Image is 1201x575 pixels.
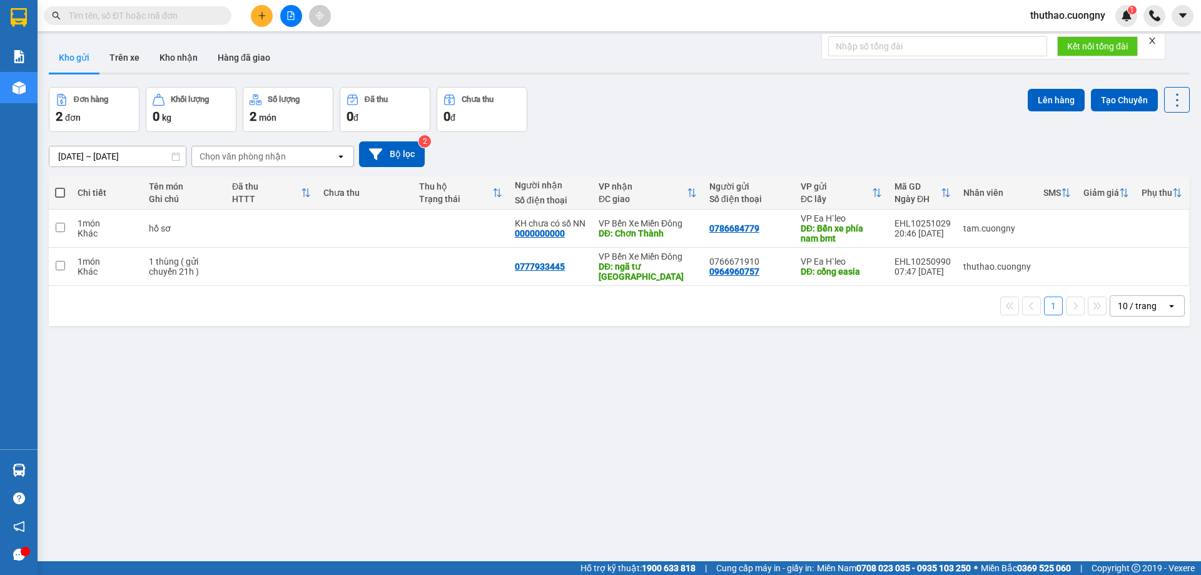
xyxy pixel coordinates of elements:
[981,561,1071,575] span: Miền Bắc
[13,521,25,532] span: notification
[1135,176,1188,210] th: Toggle SortBy
[340,87,430,132] button: Đã thu0đ
[709,267,759,277] div: 0964960757
[1043,188,1061,198] div: SMS
[208,43,280,73] button: Hàng đã giao
[894,218,951,228] div: EHL10251029
[1130,6,1134,14] span: 1
[592,176,703,210] th: Toggle SortBy
[49,146,186,166] input: Select a date range.
[1167,301,1177,311] svg: open
[450,113,455,123] span: đ
[52,11,61,20] span: search
[286,11,295,20] span: file-add
[49,87,139,132] button: Đơn hàng2đơn
[251,5,273,27] button: plus
[1080,561,1082,575] span: |
[13,81,26,94] img: warehouse-icon
[146,87,236,132] button: Khối lượng0kg
[1044,297,1063,315] button: 1
[1067,39,1128,53] span: Kết nối tổng đài
[309,5,331,27] button: aim
[894,181,941,191] div: Mã GD
[65,113,81,123] span: đơn
[13,492,25,504] span: question-circle
[171,95,209,104] div: Khối lượng
[1020,8,1115,23] span: thuthao.cuongny
[599,194,687,204] div: ĐC giao
[801,194,872,204] div: ĐC lấy
[705,561,707,575] span: |
[226,176,317,210] th: Toggle SortBy
[419,194,492,204] div: Trạng thái
[1142,188,1172,198] div: Phụ thu
[709,223,759,233] div: 0786684779
[515,262,565,272] div: 0777933445
[258,11,266,20] span: plus
[149,194,220,204] div: Ghi chú
[894,228,951,238] div: 20:46 [DATE]
[1057,36,1138,56] button: Kết nối tổng đài
[149,181,220,191] div: Tên món
[599,228,697,238] div: DĐ: Chơn Thành
[801,223,882,243] div: DĐ: Bến xe phía nam bmt
[1121,10,1132,21] img: icon-new-feature
[515,180,586,190] div: Người nhận
[437,87,527,132] button: Chưa thu0đ
[801,181,872,191] div: VP gửi
[323,188,407,198] div: Chưa thu
[1149,10,1160,21] img: phone-icon
[69,9,216,23] input: Tìm tên, số ĐT hoặc mã đơn
[162,113,171,123] span: kg
[232,181,301,191] div: Đã thu
[1028,89,1085,111] button: Lên hàng
[243,87,333,132] button: Số lượng2món
[1083,188,1119,198] div: Giảm giá
[828,36,1047,56] input: Nhập số tổng đài
[359,141,425,167] button: Bộ lọc
[794,176,888,210] th: Toggle SortBy
[13,464,26,477] img: warehouse-icon
[443,109,450,124] span: 0
[1077,176,1135,210] th: Toggle SortBy
[153,109,160,124] span: 0
[1037,176,1077,210] th: Toggle SortBy
[268,95,300,104] div: Số lượng
[78,188,136,198] div: Chi tiết
[963,188,1031,198] div: Nhân viên
[232,194,301,204] div: HTTT
[709,181,788,191] div: Người gửi
[599,181,687,191] div: VP nhận
[709,257,788,267] div: 0766671910
[888,176,957,210] th: Toggle SortBy
[78,257,136,267] div: 1 món
[1017,563,1071,573] strong: 0369 525 060
[856,563,971,573] strong: 0708 023 035 - 0935 103 250
[709,194,788,204] div: Số điện thoại
[716,561,814,575] span: Cung cấp máy in - giấy in:
[1128,6,1137,14] sup: 1
[963,262,1031,272] div: thuthao.cuongny
[599,252,697,262] div: VP Bến Xe Miền Đông
[894,194,941,204] div: Ngày ĐH
[78,267,136,277] div: Khác
[1091,89,1158,111] button: Tạo Chuyến
[336,151,346,161] svg: open
[515,195,586,205] div: Số điện thoại
[280,5,302,27] button: file-add
[365,95,388,104] div: Đã thu
[515,218,586,228] div: KH chưa có số NN
[315,11,324,20] span: aim
[250,109,256,124] span: 2
[149,257,220,277] div: 1 thùng ( gửi chuyến 21h )
[801,267,882,277] div: DĐ: cổng easia
[419,181,492,191] div: Thu hộ
[353,113,358,123] span: đ
[74,95,108,104] div: Đơn hàng
[78,218,136,228] div: 1 món
[413,176,509,210] th: Toggle SortBy
[515,228,565,238] div: 0000000000
[259,113,276,123] span: món
[801,213,882,223] div: VP Ea H`leo
[1172,5,1193,27] button: caret-down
